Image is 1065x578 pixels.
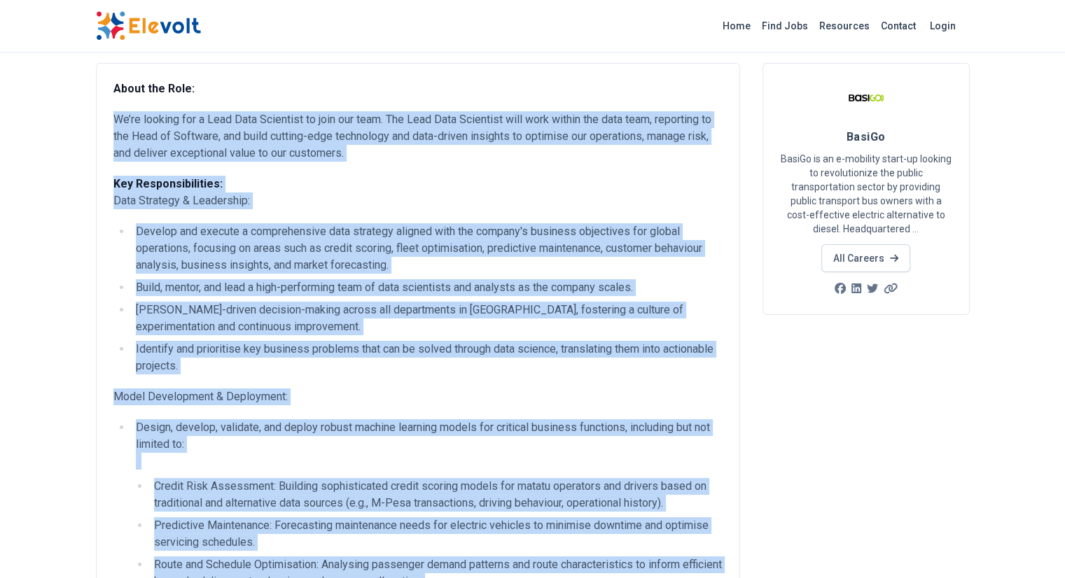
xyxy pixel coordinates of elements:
[132,419,723,470] li: Design, develop, validate, and deploy robust machine learning models for critical business functi...
[132,279,723,296] li: Build, mentor, and lead a high-performing team of data scientists and analysts as the company sca...
[113,82,195,95] strong: About the Role:
[132,223,723,274] li: Develop and execute a comprehensive data strategy aligned with the company's business objectives ...
[995,511,1065,578] iframe: Chat Widget
[849,80,884,115] img: BasiGo
[847,130,886,143] span: BasiGo
[717,15,756,37] a: Home
[113,111,723,162] p: We’re looking for a Lead Data Scientist to join our team. The Lead Data Scientist will work withi...
[821,244,910,272] a: All Careers
[96,11,201,41] img: Elevolt
[814,15,875,37] a: Resources
[875,15,921,37] a: Contact
[780,152,952,236] p: BasiGo is an e-mobility start-up looking to revolutionize the public transportation sector by pro...
[150,517,723,551] li: Predictive Maintenance: Forecasting maintenance needs for electric vehicles to minimise downtime ...
[150,478,723,512] li: Credit Risk Assessment: Building sophisticated credit scoring models for matatu operators and dri...
[132,302,723,335] li: [PERSON_NAME]-driven decision-making across all departments in [GEOGRAPHIC_DATA], fostering a cul...
[132,341,723,374] li: Identify and prioritise key business problems that can be solved through data science, translatin...
[113,388,723,405] p: Model Development & Deployment:
[921,12,964,40] a: Login
[756,15,814,37] a: Find Jobs
[113,177,223,190] strong: Key Responsibilities:
[113,176,723,209] p: Data Strategy & Leadership:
